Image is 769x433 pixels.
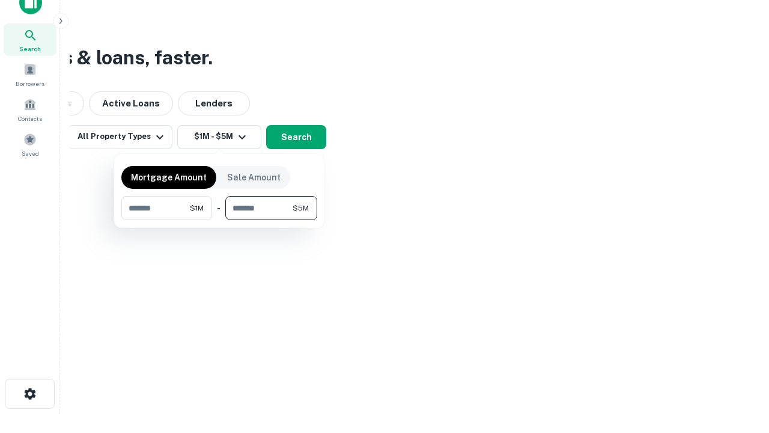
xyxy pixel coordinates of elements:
[131,171,207,184] p: Mortgage Amount
[190,203,204,213] span: $1M
[709,337,769,395] iframe: Chat Widget
[217,196,220,220] div: -
[227,171,281,184] p: Sale Amount
[293,203,309,213] span: $5M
